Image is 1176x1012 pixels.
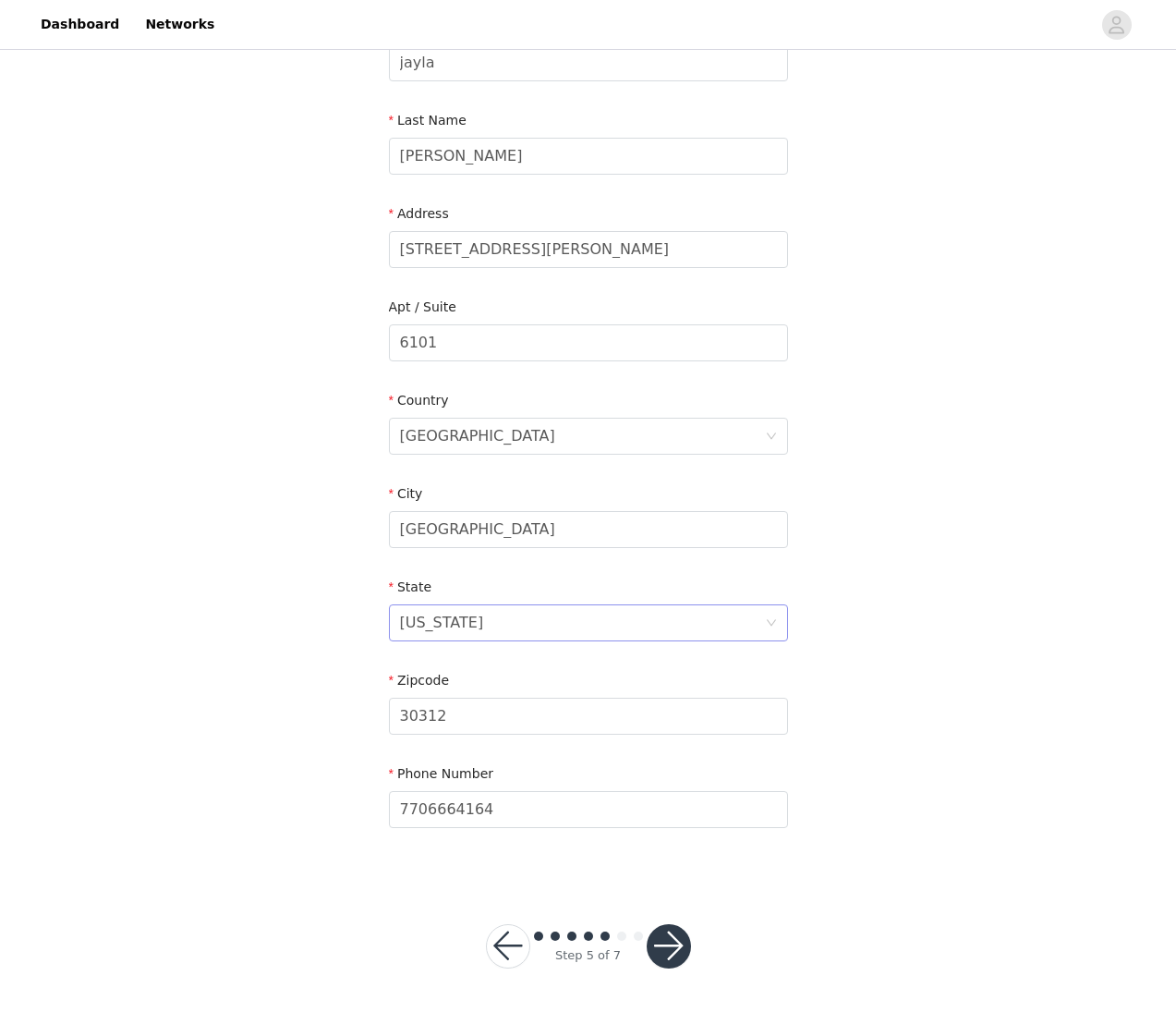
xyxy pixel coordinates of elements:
[389,113,467,128] label: Last Name
[389,579,432,594] label: State
[389,486,423,501] label: City
[389,766,494,781] label: Phone Number
[400,605,484,640] div: Georgia
[389,393,449,408] label: Country
[400,419,555,454] div: United States
[389,673,450,688] label: Zipcode
[1108,10,1125,40] div: avatar
[389,206,449,221] label: Address
[134,4,225,45] a: Networks
[766,431,777,444] i: icon: down
[766,617,777,630] i: icon: down
[389,299,456,314] label: Apt / Suite
[555,946,621,965] div: Step 5 of 7
[30,4,130,45] a: Dashboard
